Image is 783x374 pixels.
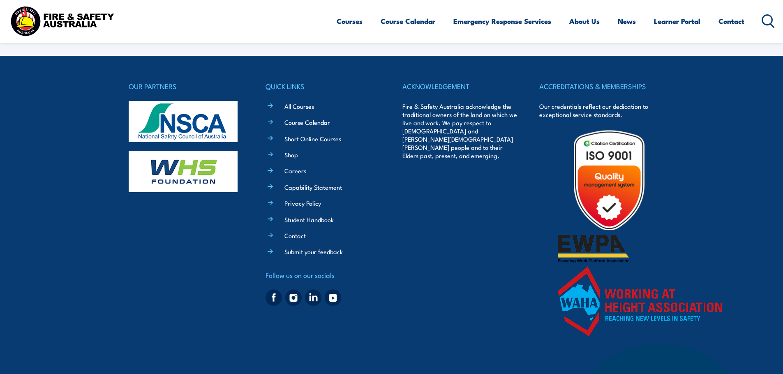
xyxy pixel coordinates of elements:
[558,129,661,232] img: Untitled design (19)
[284,150,298,159] a: Shop
[618,10,636,32] a: News
[284,231,306,240] a: Contact
[284,102,314,110] a: All Courses
[381,10,435,32] a: Course Calendar
[558,235,629,263] img: ewpa-logo
[718,10,744,32] a: Contact
[539,102,654,119] p: Our credentials reflect our dedication to exceptional service standards.
[284,199,321,207] a: Privacy Policy
[284,118,330,126] a: Course Calendar
[284,166,306,175] a: Careers
[337,10,363,32] a: Courses
[402,80,517,92] h4: ACKNOWLEDGEMENT
[129,80,244,92] h4: OUR PARTNERS
[654,10,700,32] a: Learner Portal
[284,215,334,224] a: Student Handbook
[453,10,551,32] a: Emergency Response Services
[402,102,517,160] p: Fire & Safety Australia acknowledge the traditional owners of the land on which we live and work....
[266,80,381,92] h4: QUICK LINKS
[539,80,654,92] h4: ACCREDITATIONS & MEMBERSHIPS
[284,247,343,256] a: Submit your feedback
[558,266,722,336] img: WAHA Working at height association – view FSAs working at height courses
[129,101,238,142] img: nsca-logo-footer
[569,10,600,32] a: About Us
[284,183,342,191] a: Capability Statement
[129,151,238,192] img: whs-logo-footer
[284,134,341,143] a: Short Online Courses
[266,269,381,281] h4: Follow us on our socials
